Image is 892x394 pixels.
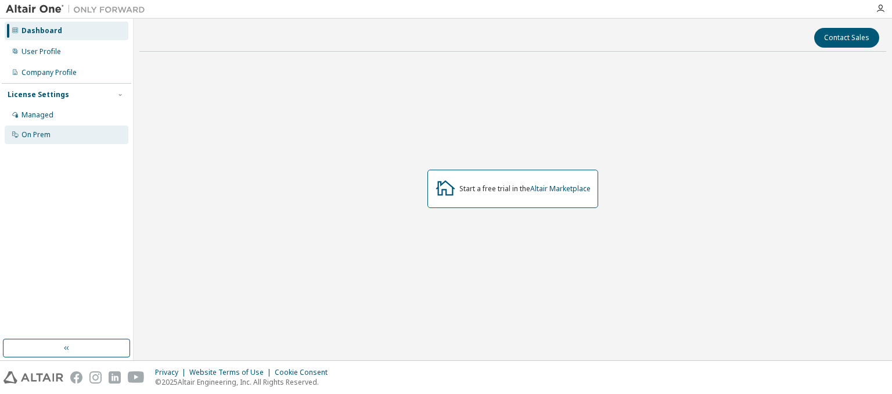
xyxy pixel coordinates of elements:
[8,90,69,99] div: License Settings
[70,371,82,384] img: facebook.svg
[21,130,51,139] div: On Prem
[189,368,275,377] div: Website Terms of Use
[21,26,62,35] div: Dashboard
[155,368,189,377] div: Privacy
[109,371,121,384] img: linkedin.svg
[459,184,591,194] div: Start a free trial in the
[275,368,334,377] div: Cookie Consent
[21,47,61,56] div: User Profile
[814,28,879,48] button: Contact Sales
[128,371,145,384] img: youtube.svg
[6,3,151,15] img: Altair One
[155,377,334,387] p: © 2025 Altair Engineering, Inc. All Rights Reserved.
[530,184,591,194] a: Altair Marketplace
[3,371,63,384] img: altair_logo.svg
[89,371,102,384] img: instagram.svg
[21,110,53,120] div: Managed
[21,68,77,77] div: Company Profile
